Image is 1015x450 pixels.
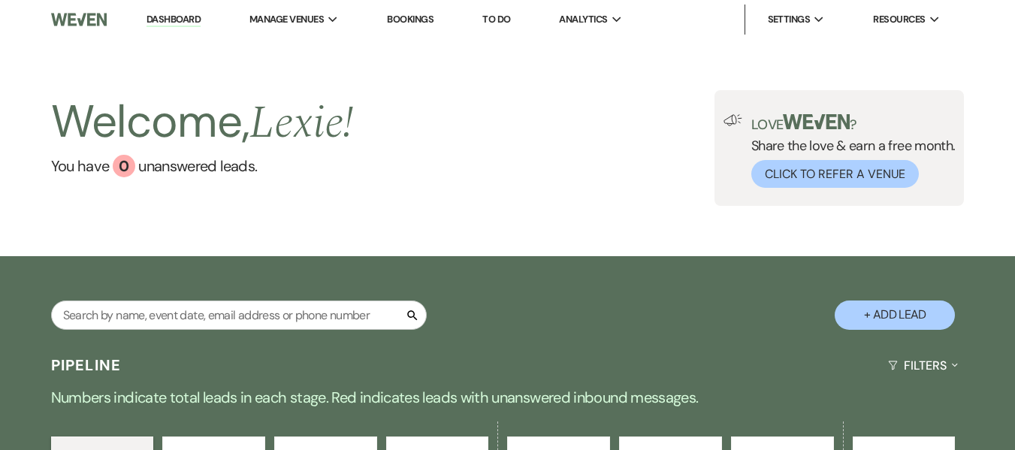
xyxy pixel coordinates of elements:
[882,346,964,385] button: Filters
[559,12,607,27] span: Analytics
[742,114,956,188] div: Share the love & earn a free month.
[249,89,353,158] span: Lexie !
[387,13,433,26] a: Bookings
[768,12,811,27] span: Settings
[249,12,324,27] span: Manage Venues
[723,114,742,126] img: loud-speaker-illustration.svg
[51,301,427,330] input: Search by name, event date, email address or phone number
[873,12,925,27] span: Resources
[147,13,201,27] a: Dashboard
[751,160,919,188] button: Click to Refer a Venue
[51,155,354,177] a: You have 0 unanswered leads.
[113,155,135,177] div: 0
[835,301,955,330] button: + Add Lead
[482,13,510,26] a: To Do
[51,4,107,35] img: Weven Logo
[51,355,122,376] h3: Pipeline
[783,114,850,129] img: weven-logo-green.svg
[51,90,354,155] h2: Welcome,
[751,114,956,131] p: Love ?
